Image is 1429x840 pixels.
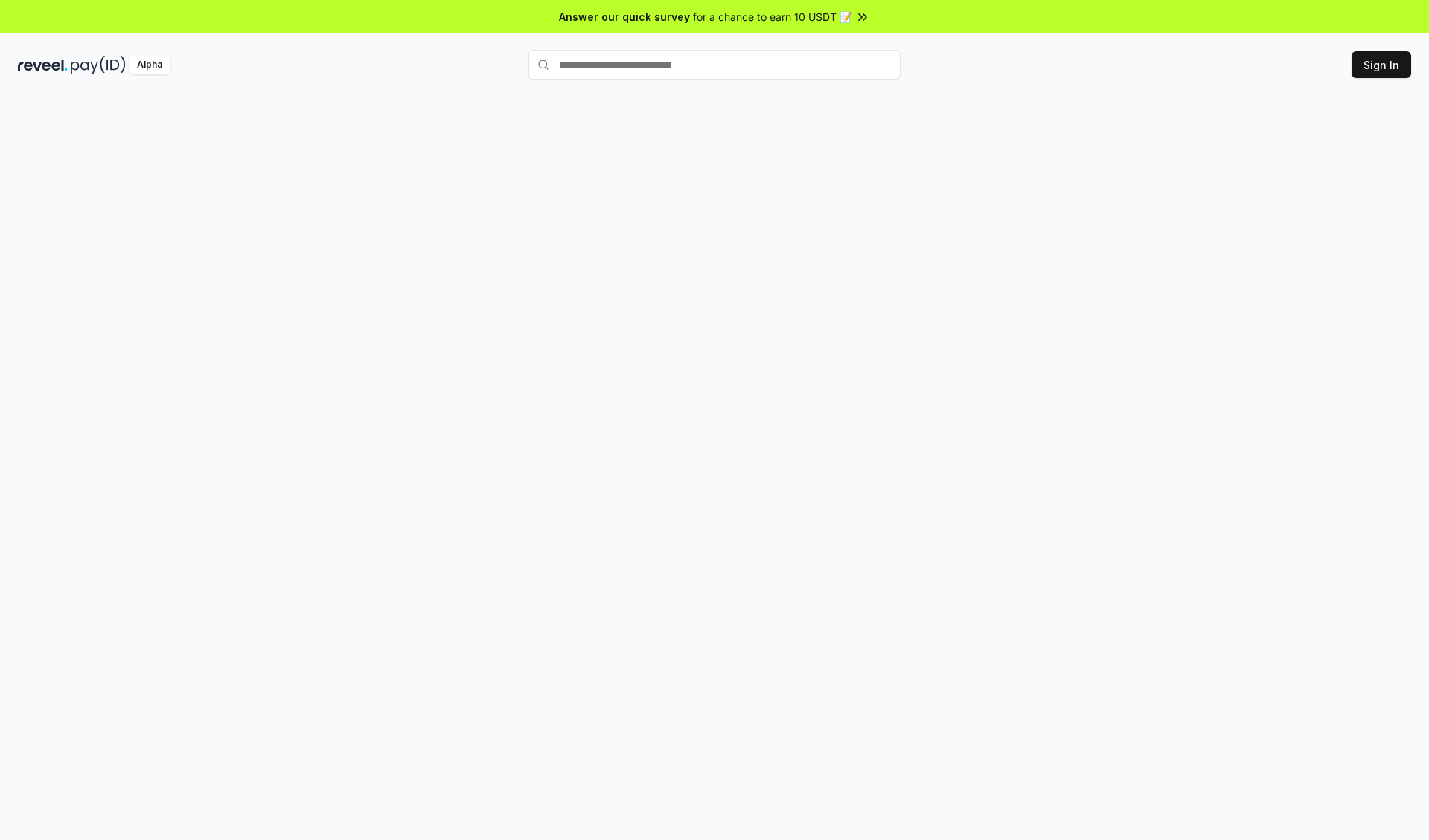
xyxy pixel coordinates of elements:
img: pay_id [71,56,126,74]
div: Alpha [129,56,170,74]
img: reveel_dark [18,56,68,74]
span: for a chance to earn 10 USDT 📝 [693,9,852,25]
button: Sign In [1352,51,1411,78]
span: Answer our quick survey [559,9,690,25]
